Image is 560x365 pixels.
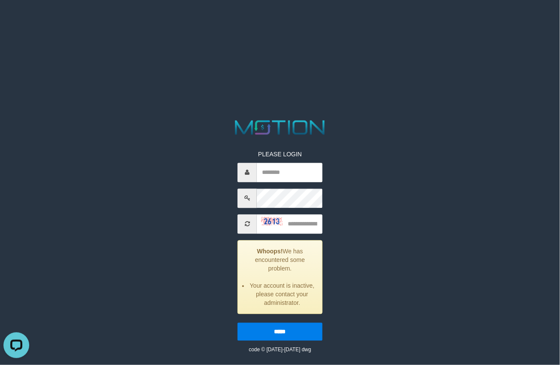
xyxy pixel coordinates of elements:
small: code © [DATE]-[DATE] dwg [249,347,311,353]
button: Open LiveChat chat widget [3,3,29,29]
div: We has encountered some problem. [237,240,322,314]
img: captcha [261,217,283,226]
img: MOTION_logo.png [231,118,329,137]
strong: Whoops! [257,248,283,255]
li: Your account is inactive, please contact your administrator. [249,281,315,307]
p: PLEASE LOGIN [237,150,322,158]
